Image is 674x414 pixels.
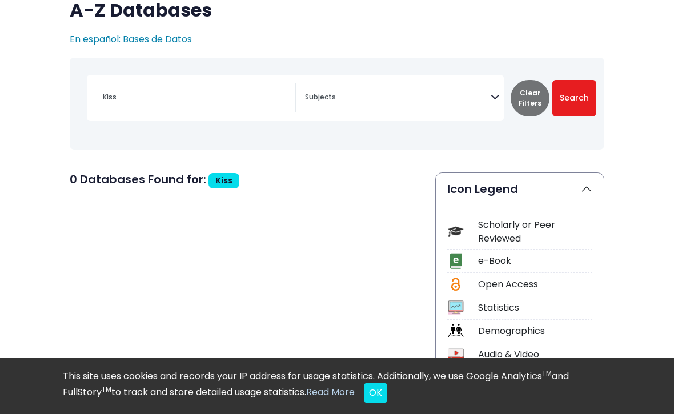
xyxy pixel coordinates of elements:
[448,276,463,292] img: Icon Open Access
[63,369,611,403] div: This site uses cookies and records your IP address for usage statistics. Additionally, we use Goo...
[478,348,592,361] div: Audio & Video
[305,94,491,103] textarea: Search
[70,58,604,150] nav: Search filters
[448,347,463,362] img: Icon Audio & Video
[448,224,463,239] img: Icon Scholarly or Peer Reviewed
[436,173,604,205] button: Icon Legend
[96,89,295,106] input: Search database by title or keyword
[552,80,596,116] button: Submit for Search Results
[306,385,355,399] a: Read More
[478,278,592,291] div: Open Access
[364,383,387,403] button: Close
[478,324,592,338] div: Demographics
[542,368,552,378] sup: TM
[478,254,592,268] div: e-Book
[478,301,592,315] div: Statistics
[448,323,463,339] img: Icon Demographics
[102,384,111,394] sup: TM
[215,175,232,186] span: Kiss
[448,253,463,268] img: Icon e-Book
[478,218,592,246] div: Scholarly or Peer Reviewed
[448,300,463,315] img: Icon Statistics
[511,80,549,116] button: Clear Filters
[70,171,206,187] span: 0 Databases Found for:
[70,33,192,46] a: En español: Bases de Datos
